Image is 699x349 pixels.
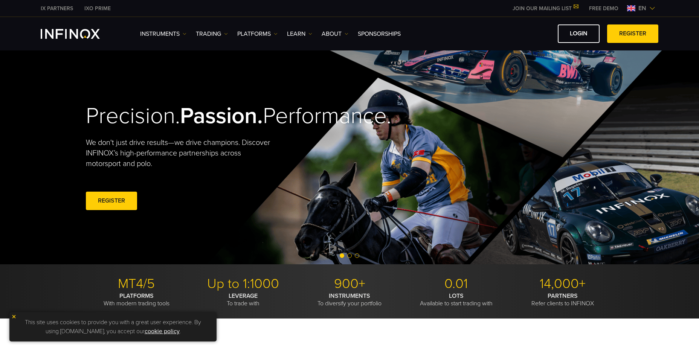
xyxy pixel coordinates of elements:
p: 0.01 [406,276,507,292]
a: Instruments [140,29,186,38]
strong: PARTNERS [548,292,578,300]
a: INFINOX [35,5,79,12]
a: ABOUT [322,29,348,38]
a: TRADING [196,29,228,38]
a: INFINOX [79,5,116,12]
strong: Passion. [180,102,263,130]
p: 900+ [299,276,400,292]
a: INFINOX Logo [41,29,118,39]
p: 14,000+ [512,276,613,292]
span: Go to slide 1 [340,253,344,258]
a: cookie policy [145,328,180,335]
strong: LEVERAGE [229,292,258,300]
strong: LOTS [449,292,464,300]
span: Go to slide 3 [355,253,359,258]
p: Refer clients to INFINOX [512,292,613,307]
a: LOGIN [558,24,600,43]
a: JOIN OUR MAILING LIST [507,5,583,12]
h2: Precision. Performance. [86,102,323,130]
p: MT4/5 [86,276,187,292]
a: PLATFORMS [237,29,278,38]
a: REGISTER [607,24,658,43]
p: We don't just drive results—we drive champions. Discover INFINOX’s high-performance partnerships ... [86,137,276,169]
span: en [635,4,649,13]
a: SPONSORSHIPS [358,29,401,38]
p: Available to start trading with [406,292,507,307]
a: INFINOX MENU [583,5,624,12]
a: REGISTER [86,192,137,210]
strong: INSTRUMENTS [329,292,370,300]
strong: PLATFORMS [119,292,154,300]
p: This site uses cookies to provide you with a great user experience. By using [DOMAIN_NAME], you a... [13,316,213,338]
span: Go to slide 2 [347,253,352,258]
p: Up to 1:1000 [192,276,293,292]
p: To trade with [192,292,293,307]
a: Learn [287,29,312,38]
p: To diversify your portfolio [299,292,400,307]
img: yellow close icon [11,314,17,319]
p: With modern trading tools [86,292,187,307]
